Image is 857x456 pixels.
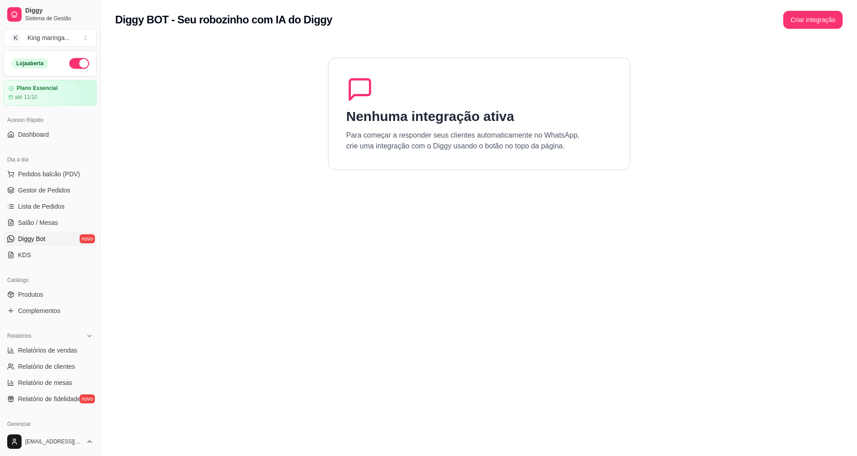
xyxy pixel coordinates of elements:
span: Relatório de mesas [18,378,72,387]
span: KDS [18,250,31,259]
a: Gestor de Pedidos [4,183,97,197]
span: Lista de Pedidos [18,202,65,211]
span: Relatórios de vendas [18,346,77,355]
span: Diggy Bot [18,234,45,243]
a: Complementos [4,304,97,318]
a: Diggy Botnovo [4,232,97,246]
button: Pedidos balcão (PDV) [4,167,97,181]
button: [EMAIL_ADDRESS][DOMAIN_NAME] [4,431,97,452]
span: Sistema de Gestão [25,15,93,22]
span: Relatório de clientes [18,362,75,371]
a: Relatório de clientes [4,359,97,374]
a: DiggySistema de Gestão [4,4,97,25]
span: [EMAIL_ADDRESS][DOMAIN_NAME] [25,438,82,445]
a: Relatório de fidelidadenovo [4,392,97,406]
a: Dashboard [4,127,97,142]
a: Produtos [4,287,97,302]
a: Relatórios de vendas [4,343,97,358]
button: Select a team [4,29,97,47]
article: até 11/10 [15,94,37,101]
span: K [11,33,20,42]
article: Plano Essencial [17,85,58,92]
span: Relatórios [7,332,31,340]
span: Diggy [25,7,93,15]
span: Dashboard [18,130,49,139]
div: Loja aberta [11,58,49,68]
a: Salão / Mesas [4,215,97,230]
div: King maringa ... [27,33,70,42]
button: Alterar Status [69,58,89,69]
p: Para começar a responder seus clientes automaticamente no WhatsApp, crie uma integração com o Dig... [346,130,580,152]
a: KDS [4,248,97,262]
a: Plano Essencialaté 11/10 [4,80,97,106]
span: Pedidos balcão (PDV) [18,170,80,179]
button: Criar integração [783,11,843,29]
a: Relatório de mesas [4,376,97,390]
span: Complementos [18,306,60,315]
div: Catálogo [4,273,97,287]
h1: Nenhuma integração ativa [346,108,514,125]
div: Acesso Rápido [4,113,97,127]
a: Lista de Pedidos [4,199,97,214]
span: Gestor de Pedidos [18,186,70,195]
span: Salão / Mesas [18,218,58,227]
span: Relatório de fidelidade [18,394,81,403]
h2: Diggy BOT - Seu robozinho com IA do Diggy [115,13,332,27]
div: Dia a dia [4,152,97,167]
span: Produtos [18,290,43,299]
div: Gerenciar [4,417,97,431]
